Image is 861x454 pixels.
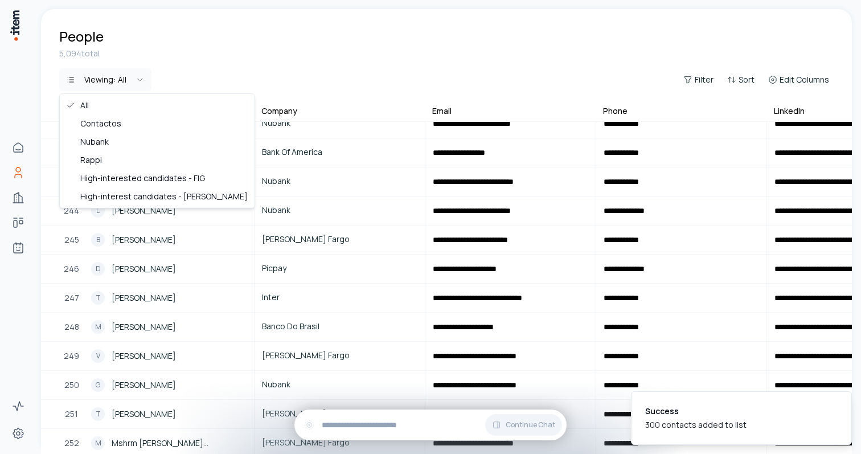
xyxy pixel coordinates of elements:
[80,154,102,166] span: Rappi
[80,100,89,111] span: All
[80,191,248,202] span: High-interest candidates - [PERSON_NAME]
[80,118,121,129] span: Contactos
[80,173,205,184] span: High-interested candidates - FIG
[80,136,109,148] span: Nubank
